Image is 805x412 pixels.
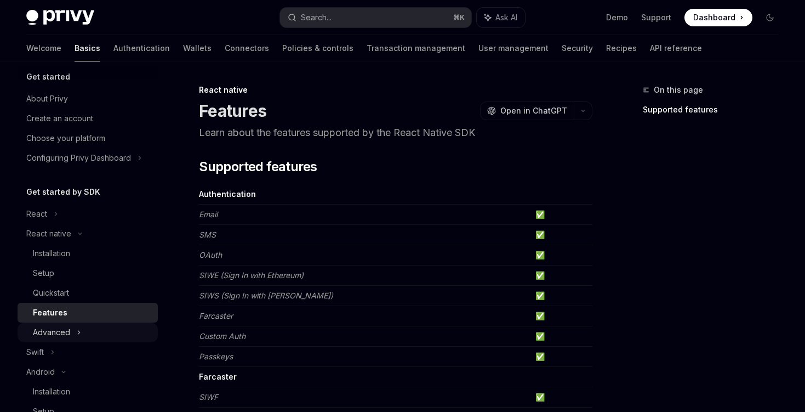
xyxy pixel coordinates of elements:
div: Installation [33,247,70,260]
a: Installation [18,382,158,402]
em: SMS [199,230,216,239]
div: Installation [33,385,70,398]
em: SIWE (Sign In with Ethereum) [199,270,304,280]
em: SIWS (Sign In with [PERSON_NAME]) [199,291,333,300]
a: Policies & controls [282,35,353,61]
img: dark logo [26,10,94,25]
span: Open in ChatGPT [500,105,567,116]
td: ✅ [531,387,592,408]
a: Connectors [225,35,269,61]
td: ✅ [531,266,592,286]
button: Ask AI [477,8,525,27]
div: React native [26,227,71,240]
div: Choose your platform [26,132,105,145]
a: Quickstart [18,283,158,303]
a: Installation [18,244,158,263]
button: Open in ChatGPT [480,101,574,120]
td: ✅ [531,306,592,326]
em: SIWF [199,392,218,402]
div: Advanced [33,326,70,339]
td: ✅ [531,225,592,245]
span: On this page [654,83,703,97]
div: Create an account [26,112,93,125]
td: ✅ [531,245,592,266]
h1: Features [199,101,266,121]
a: Demo [606,12,628,23]
button: Toggle dark mode [761,9,779,26]
div: Swift [26,346,44,359]
div: React native [199,84,592,95]
a: Dashboard [684,9,752,26]
a: Create an account [18,109,158,128]
a: Support [641,12,671,23]
div: Quickstart [33,286,69,300]
a: Wallets [183,35,212,61]
em: OAuth [199,250,222,259]
a: User management [478,35,549,61]
div: Features [33,306,67,319]
strong: Farcaster [199,372,237,381]
a: Welcome [26,35,61,61]
td: ✅ [531,205,592,225]
a: Security [562,35,593,61]
a: Features [18,303,158,323]
a: Choose your platform [18,128,158,148]
div: React [26,207,47,221]
div: Search... [301,11,332,24]
span: Supported features [199,158,317,176]
a: About Privy [18,89,158,109]
em: Email [199,210,218,219]
a: Basics [75,35,100,61]
td: ✅ [531,326,592,347]
div: About Privy [26,92,68,105]
span: Dashboard [693,12,735,23]
p: Learn about the features supported by the React Native SDK [199,125,592,140]
a: Transaction management [367,35,465,61]
a: Authentication [113,35,170,61]
div: Setup [33,267,54,280]
span: ⌘ K [453,13,465,22]
td: ✅ [531,286,592,306]
em: Passkeys [199,352,233,361]
strong: Authentication [199,189,256,199]
a: Recipes [606,35,637,61]
td: ✅ [531,347,592,367]
em: Custom Auth [199,331,246,341]
a: API reference [650,35,702,61]
h5: Get started by SDK [26,185,100,199]
button: Search...⌘K [280,8,471,27]
div: Android [26,365,55,379]
span: Ask AI [495,12,517,23]
a: Setup [18,263,158,283]
em: Farcaster [199,311,233,320]
div: Configuring Privy Dashboard [26,151,131,165]
a: Supported features [643,101,787,118]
